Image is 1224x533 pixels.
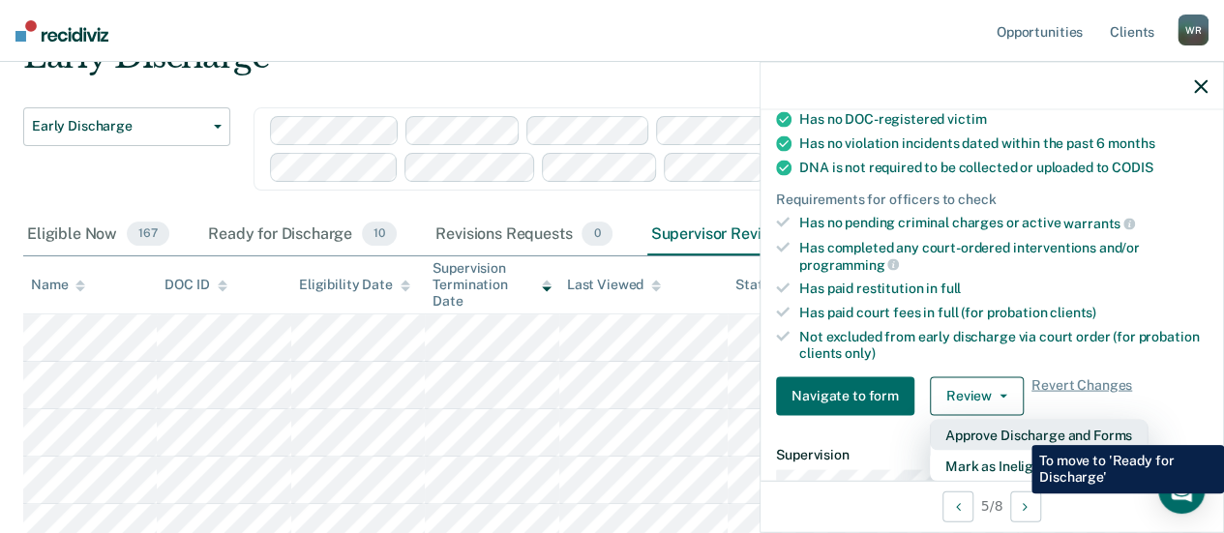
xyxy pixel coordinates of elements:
span: CODIS [1112,159,1152,174]
button: Approve Discharge and Forms [930,419,1148,450]
div: Revisions Requests [432,214,615,256]
span: months [1108,134,1154,150]
div: Has no DOC-registered [799,110,1208,127]
button: Next Opportunity [1010,490,1041,521]
span: full [940,281,961,296]
div: Eligible Now [23,214,173,256]
span: 167 [127,222,169,247]
span: victim [947,110,986,126]
div: Name [31,277,85,293]
div: Not excluded from early discharge via court order (for probation clients [799,329,1208,362]
div: Supervision Termination Date [433,260,551,309]
div: Requirements for officers to check [776,191,1208,207]
div: Eligibility Date [299,277,410,293]
div: Supervisor Review [647,214,827,256]
span: warrants [1063,216,1135,231]
span: programming [799,256,899,272]
div: Has paid court fees in full (for probation [799,305,1208,321]
span: 10 [362,222,397,247]
div: 5 / 8 [761,480,1223,531]
button: Previous Opportunity [942,490,973,521]
div: DNA is not required to be collected or uploaded to [799,159,1208,175]
span: 0 [582,222,612,247]
button: Mark as Ineligible [930,450,1148,481]
button: Navigate to form [776,376,914,415]
div: Ready for Discharge [204,214,401,256]
div: Has no violation incidents dated within the past 6 [799,134,1208,151]
div: Open Intercom Messenger [1158,467,1205,514]
div: Has completed any court-ordered interventions and/or [799,240,1208,273]
div: W R [1178,15,1209,45]
div: Early Discharge [23,37,1125,92]
div: Last Viewed [567,277,661,293]
span: clients) [1050,305,1096,320]
div: Status [735,277,777,293]
div: Has no pending criminal charges or active [799,215,1208,232]
span: Early Discharge [32,118,206,134]
button: Review [930,376,1024,415]
dt: Supervision [776,446,1208,462]
div: DOC ID [164,277,226,293]
span: Revert Changes [1031,376,1132,415]
div: Has paid restitution in [799,281,1208,297]
img: Recidiviz [15,20,108,42]
a: Navigate to form link [776,376,922,415]
span: only) [845,344,875,360]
